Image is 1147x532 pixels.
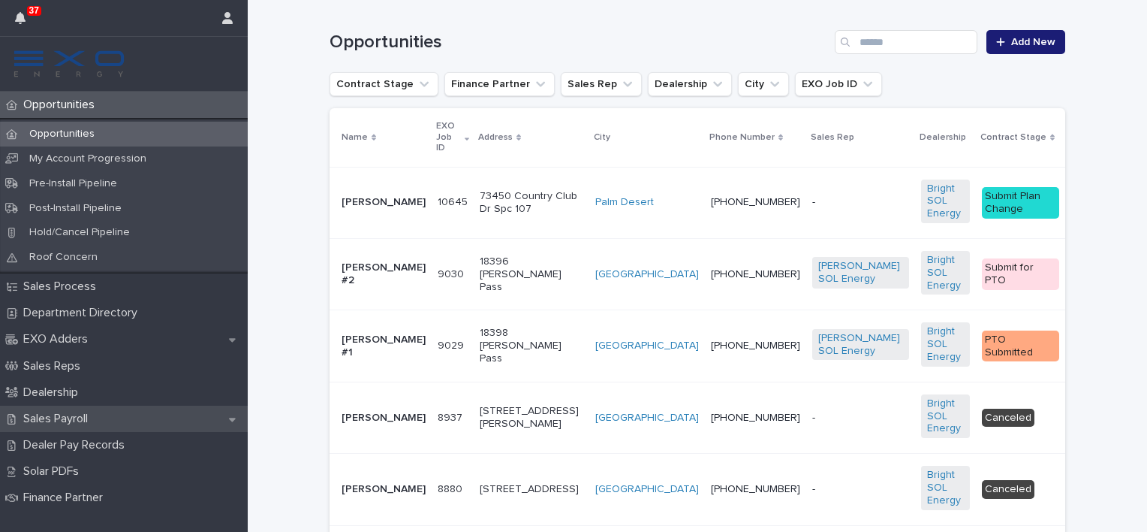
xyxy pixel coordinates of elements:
button: EXO Job ID [795,72,882,96]
span: Add New [1011,37,1055,47]
a: [PHONE_NUMBER] [711,413,800,423]
p: Sales Reps [17,359,92,373]
a: [PHONE_NUMBER] [711,340,800,351]
a: [GEOGRAPHIC_DATA] [595,268,699,281]
div: Canceled [982,409,1034,428]
a: [PERSON_NAME] SOL Energy [818,332,903,358]
div: Submit for PTO [982,258,1059,290]
button: Contract Stage [330,72,438,96]
button: City [738,72,789,96]
a: Bright SOL Energy [927,397,964,435]
p: [STREET_ADDRESS][PERSON_NAME] [480,405,583,431]
p: EXO Job ID [436,118,461,156]
button: Sales Rep [561,72,642,96]
button: Dealership [648,72,732,96]
p: Pre-Install Pipeline [17,177,129,190]
a: [PERSON_NAME] SOL Energy [818,260,903,286]
p: Address [478,129,513,146]
p: Roof Concern [17,251,110,264]
p: Contract Stage [980,129,1046,146]
p: 73450 Country Club Dr Spc 107 [480,190,583,216]
p: [PERSON_NAME] [342,196,426,209]
p: City [594,129,610,146]
p: 37 [29,5,39,16]
p: 18396 [PERSON_NAME] Pass [480,255,583,293]
input: Search [835,30,977,54]
p: Department Directory [17,306,149,320]
p: [PERSON_NAME] [342,412,426,425]
a: [GEOGRAPHIC_DATA] [595,483,699,496]
h1: Opportunities [330,32,829,53]
div: Canceled [982,480,1034,499]
a: [PHONE_NUMBER] [711,269,800,280]
p: Name [342,129,368,146]
p: - [812,412,909,425]
a: [PHONE_NUMBER] [711,484,800,494]
p: - [812,196,909,209]
p: Opportunities [17,128,107,141]
p: EXO Adders [17,332,100,346]
p: Opportunities [17,98,107,112]
div: Submit Plan Change [982,187,1059,219]
p: 9029 [438,337,467,352]
p: Sales Rep [811,129,854,146]
p: 10645 [438,193,471,209]
div: 37 [15,9,35,36]
a: Bright SOL Energy [927,469,964,506]
p: Dealership [920,129,966,146]
p: 18398 [PERSON_NAME] Pass [480,327,583,364]
a: Add New [986,30,1065,54]
p: Sales Process [17,280,108,294]
p: [PERSON_NAME] [342,483,426,496]
a: [GEOGRAPHIC_DATA] [595,340,699,352]
p: [PERSON_NAME] #1 [342,334,426,359]
p: Finance Partner [17,491,115,505]
p: 8937 [438,409,465,425]
p: Phone Number [709,129,775,146]
p: My Account Progression [17,153,158,165]
p: [STREET_ADDRESS] [480,483,583,496]
p: Dealer Pay Records [17,438,137,452]
p: Hold/Cancel Pipeline [17,226,142,239]
p: Sales Payroll [17,412,100,426]
p: - [812,483,909,496]
p: Solar PDFs [17,464,91,479]
a: Bright SOL Energy [927,325,964,363]
a: Palm Desert [595,196,654,209]
a: Bright SOL Energy [927,183,964,220]
a: [PHONE_NUMBER] [711,197,800,207]
p: Post-Install Pipeline [17,202,134,215]
a: [GEOGRAPHIC_DATA] [595,412,699,425]
a: Bright SOL Energy [927,254,964,292]
p: Dealership [17,385,90,400]
p: 8880 [438,480,465,496]
div: PTO Submitted [982,331,1059,362]
button: Finance Partner [444,72,555,96]
p: 9030 [438,265,467,281]
p: [PERSON_NAME] #2 [342,261,426,287]
img: FKS5r6ZBThi8E5hshIGi [12,49,126,79]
